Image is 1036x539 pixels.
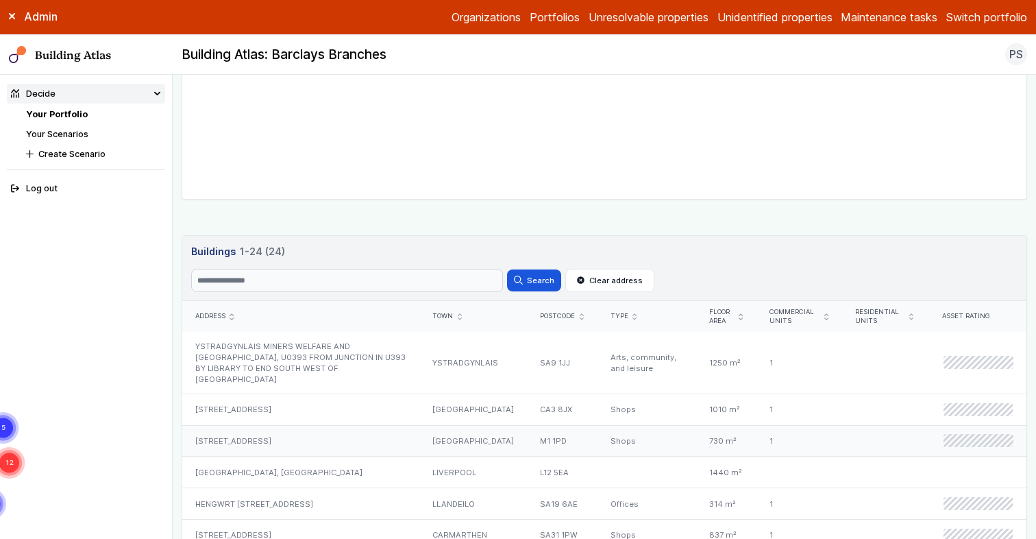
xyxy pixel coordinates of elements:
div: 1250 m² [696,332,756,394]
div: Offices [597,488,696,520]
summary: Decide [7,84,166,104]
button: Log out [7,179,166,199]
div: Floor area [709,308,743,326]
div: Asset rating [942,312,1013,321]
h2: Building Atlas: Barclays Branches [182,46,386,64]
div: Arts, community, and leisure [597,332,696,394]
div: 1 [756,425,842,457]
button: Create Scenario [22,144,165,164]
div: [GEOGRAPHIC_DATA] [419,425,527,457]
div: YSTRADGYNLAIS [419,332,527,394]
div: 730 m² [696,425,756,457]
a: Organizations [452,9,521,25]
div: [GEOGRAPHIC_DATA], [GEOGRAPHIC_DATA] [182,457,419,488]
div: 1 [756,394,842,425]
div: 1 [756,332,842,394]
div: 1440 m² [696,457,756,488]
div: HENGWRT [STREET_ADDRESS] [182,488,419,520]
a: [GEOGRAPHIC_DATA], [GEOGRAPHIC_DATA]LIVERPOOLL12 5EA1440 m² [182,457,1026,488]
button: Switch portfolio [946,9,1027,25]
div: L12 5EA [527,457,597,488]
div: 1 [756,488,842,520]
div: Address [195,312,406,321]
a: [STREET_ADDRESS][GEOGRAPHIC_DATA]CA3 8JXShops1010 m²1 [182,394,1026,425]
a: HENGWRT [STREET_ADDRESS]LLANDEILOSA19 6AEOffices314 m²1 [182,488,1026,520]
span: PS [1009,46,1023,62]
div: LLANDEILO [419,488,527,520]
div: Residential units [855,308,913,326]
div: [GEOGRAPHIC_DATA] [419,394,527,425]
a: Unresolvable properties [589,9,708,25]
a: Portfolios [530,9,580,25]
div: Postcode [540,312,584,321]
div: Decide [11,87,56,100]
div: 314 m² [696,488,756,520]
a: Maintenance tasks [841,9,937,25]
div: Commercial units [769,308,828,326]
button: Clear address [565,269,654,292]
a: [STREET_ADDRESS][GEOGRAPHIC_DATA]M1 1PDShops730 m²1 [182,425,1026,457]
a: Your Scenarios [26,129,88,139]
div: Shops [597,425,696,457]
div: YSTRADGYNLAIS MINERS WELFARE AND [GEOGRAPHIC_DATA], U0393 FROM JUNCTION IN U393 BY LIBRARY TO END... [182,332,419,394]
div: CA3 8JX [527,394,597,425]
div: SA9 1JJ [527,332,597,394]
div: LIVERPOOL [419,457,527,488]
div: [STREET_ADDRESS] [182,425,419,457]
h3: Buildings [191,244,1018,259]
button: PS [1005,43,1027,65]
a: Unidentified properties [717,9,832,25]
a: Your Portfolio [26,109,88,119]
div: Type [610,312,683,321]
div: SA19 6AE [527,488,597,520]
span: 1-24 (24) [240,244,285,259]
a: YSTRADGYNLAIS MINERS WELFARE AND [GEOGRAPHIC_DATA], U0393 FROM JUNCTION IN U393 BY LIBRARY TO END... [182,332,1026,394]
div: 1010 m² [696,394,756,425]
div: [STREET_ADDRESS] [182,394,419,425]
div: M1 1PD [527,425,597,457]
div: Shops [597,394,696,425]
img: main-0bbd2752.svg [9,46,27,64]
div: Town [432,312,514,321]
button: Search [507,269,560,291]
